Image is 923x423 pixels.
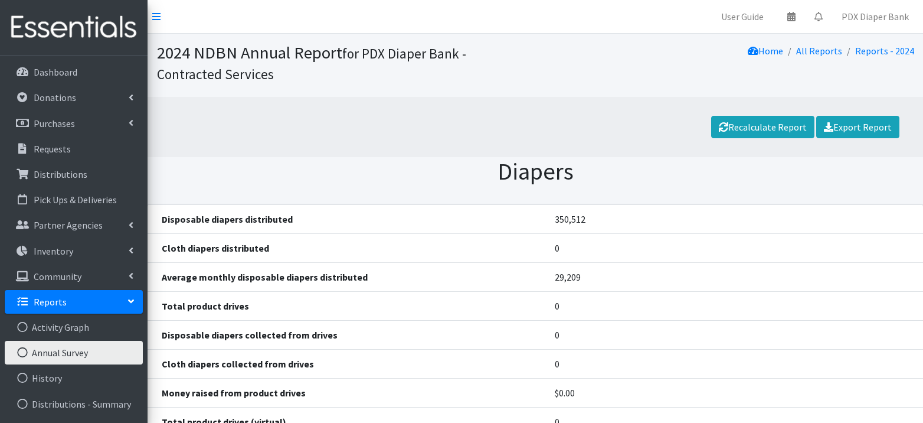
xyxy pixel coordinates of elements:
[148,263,541,292] th: Average monthly disposable diapers distributed
[148,157,923,186] h1: Diapers
[34,66,77,78] p: Dashboard
[34,245,73,257] p: Inventory
[748,45,783,57] a: Home
[148,234,541,263] th: Cloth diapers distributed
[5,112,143,135] a: Purchases
[5,290,143,314] a: Reports
[34,143,71,155] p: Requests
[541,263,923,292] td: 29,209
[5,366,143,390] a: History
[541,234,923,263] td: 0
[5,392,143,416] a: Distributions - Summary
[5,315,143,339] a: Activity Graph
[5,137,143,161] a: Requests
[5,60,143,84] a: Dashboard
[5,188,143,211] a: Pick Ups & Deliveries
[34,271,81,282] p: Community
[148,350,541,379] th: Cloth diapers collected from drives
[148,205,541,234] th: Disposable diapers distributed
[34,194,117,206] p: Pick Ups & Deliveries
[157,45,466,83] small: for PDX Diaper Bank - Contracted Services
[34,219,103,231] p: Partner Agencies
[5,265,143,288] a: Community
[34,296,67,308] p: Reports
[148,321,541,350] th: Disposable diapers collected from drives
[541,321,923,350] td: 0
[796,45,842,57] a: All Reports
[711,116,814,138] a: Recalculate Report
[5,239,143,263] a: Inventory
[855,45,914,57] a: Reports - 2024
[816,116,899,138] a: Export Report
[541,292,923,321] td: 0
[5,213,143,237] a: Partner Agencies
[148,379,541,408] th: Money raised from product drives
[5,8,143,47] img: HumanEssentials
[832,5,918,28] a: PDX Diaper Bank
[5,341,143,365] a: Annual Survey
[541,379,923,408] td: $0.00
[541,205,923,234] td: 350,512
[34,118,75,129] p: Purchases
[541,350,923,379] td: 0
[5,86,143,109] a: Donations
[5,162,143,186] a: Distributions
[34,168,87,180] p: Distributions
[34,92,76,103] p: Donations
[712,5,773,28] a: User Guide
[148,292,541,321] th: Total product drives
[157,43,531,83] h1: 2024 NDBN Annual Report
